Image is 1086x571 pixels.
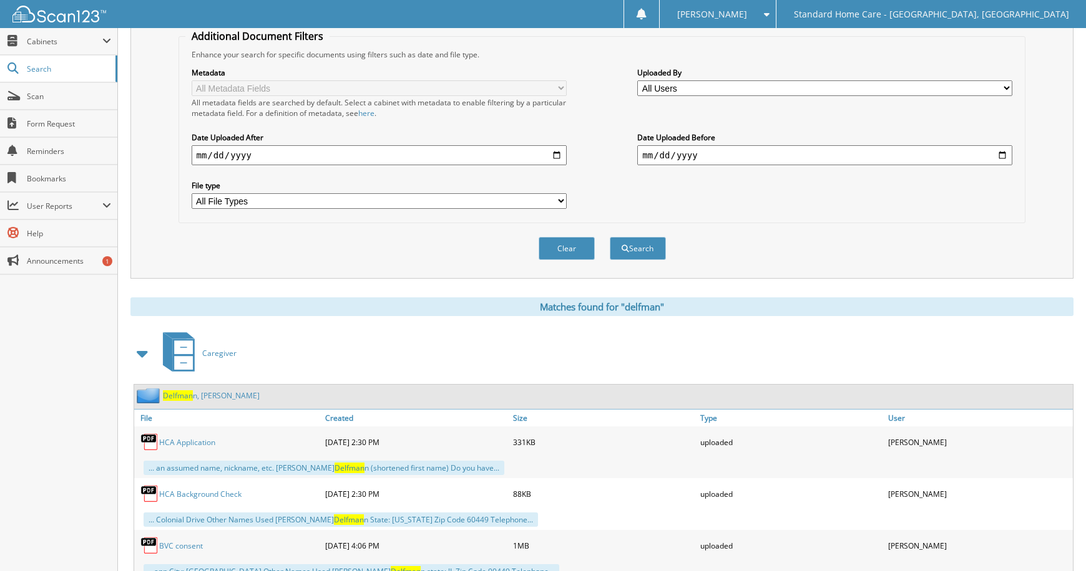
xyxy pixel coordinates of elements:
[140,484,159,503] img: PDF.png
[885,481,1073,506] div: [PERSON_NAME]
[637,67,1012,78] label: Uploaded By
[334,514,364,525] span: Delfman
[192,132,567,143] label: Date Uploaded After
[27,256,111,266] span: Announcements
[1024,511,1086,571] iframe: Chat Widget
[159,437,215,448] a: HCA Application
[159,540,203,551] a: BVC consent
[510,410,698,426] a: Size
[102,256,112,266] div: 1
[27,36,102,47] span: Cabinets
[137,388,163,403] img: folder2.png
[335,463,364,473] span: Delfman
[159,489,242,499] a: HCA Background Check
[697,481,885,506] div: uploaded
[510,481,698,506] div: 88KB
[192,145,567,165] input: start
[27,228,111,239] span: Help
[140,433,159,451] img: PDF.png
[27,173,111,184] span: Bookmarks
[697,533,885,558] div: uploaded
[677,11,747,18] span: [PERSON_NAME]
[163,390,193,401] span: Delfman
[885,533,1073,558] div: [PERSON_NAME]
[510,429,698,454] div: 331KB
[885,429,1073,454] div: [PERSON_NAME]
[794,11,1069,18] span: Standard Home Care - [GEOGRAPHIC_DATA], [GEOGRAPHIC_DATA]
[192,67,567,78] label: Metadata
[322,533,510,558] div: [DATE] 4:06 PM
[322,429,510,454] div: [DATE] 2:30 PM
[637,145,1012,165] input: end
[202,348,237,358] span: Caregiver
[697,429,885,454] div: uploaded
[185,29,330,43] legend: Additional Document Filters
[610,237,666,260] button: Search
[185,49,1019,60] div: Enhance your search for specific documents using filters such as date and file type.
[358,108,374,118] a: here
[27,201,102,211] span: User Reports
[27,118,111,129] span: Form Request
[12,6,106,22] img: scan123-logo-white.svg
[697,410,885,426] a: Type
[637,132,1012,143] label: Date Uploaded Before
[192,180,567,191] label: File type
[27,146,111,156] span: Reminders
[130,297,1074,316] div: Matches found for "delfman"
[140,536,159,555] img: PDF.png
[192,97,567,118] div: All metadata fields are searched by default. Select a cabinet with metadata to enable filtering b...
[885,410,1073,426] a: User
[155,329,237,378] a: Caregiver
[27,64,109,74] span: Search
[322,410,510,426] a: Created
[134,410,322,426] a: File
[144,461,504,475] div: ... an assumed name, nickname, etc. [PERSON_NAME] n (shortened first name) Do you have...
[144,512,538,527] div: ... Colonial Drive Other Names Used [PERSON_NAME] n State: [US_STATE] Zip Code 60449 Telephone...
[163,390,260,401] a: Delfmann, [PERSON_NAME]
[27,91,111,102] span: Scan
[539,237,595,260] button: Clear
[510,533,698,558] div: 1MB
[322,481,510,506] div: [DATE] 2:30 PM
